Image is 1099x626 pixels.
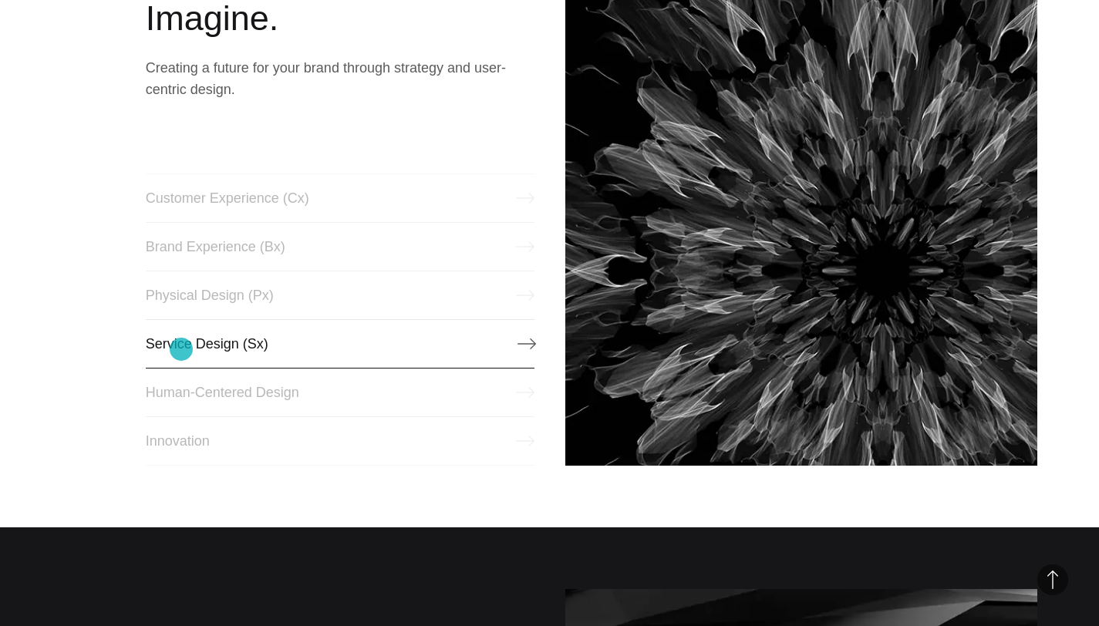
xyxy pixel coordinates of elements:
[1037,564,1068,595] button: Back to Top
[146,173,534,223] a: Customer Experience (Cx)
[146,319,534,369] a: Service Design (Sx)
[146,416,534,466] a: Innovation
[146,271,534,320] a: Physical Design (Px)
[146,222,534,271] a: Brand Experience (Bx)
[146,57,534,100] p: Creating a future for your brand through strategy and user-centric design.
[146,368,534,417] a: Human-Centered Design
